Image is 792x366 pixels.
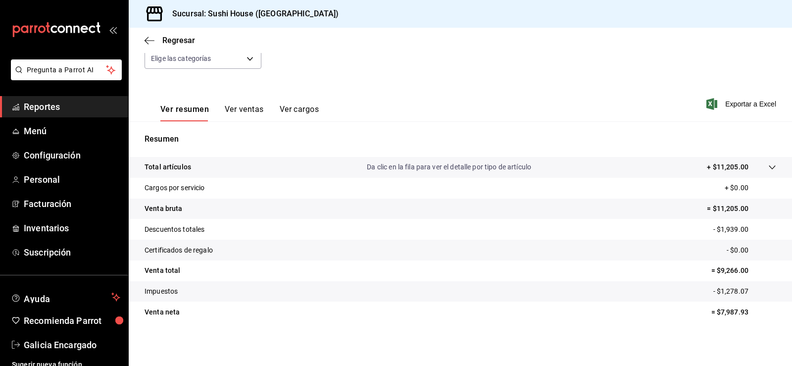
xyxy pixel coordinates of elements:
[145,307,180,317] p: Venta neta
[24,100,120,113] span: Reportes
[145,183,205,193] p: Cargos por servicio
[708,98,776,110] button: Exportar a Excel
[24,338,120,352] span: Galicia Encargado
[7,72,122,82] a: Pregunta a Parrot AI
[160,105,209,121] button: Ver resumen
[145,133,776,145] p: Resumen
[162,36,195,45] span: Regresar
[713,224,776,235] p: - $1,939.00
[27,65,106,75] span: Pregunta a Parrot AI
[713,286,776,297] p: - $1,278.07
[24,291,107,303] span: Ayuda
[24,173,120,186] span: Personal
[711,265,776,276] p: = $9,266.00
[11,59,122,80] button: Pregunta a Parrot AI
[707,204,776,214] p: = $11,205.00
[725,183,776,193] p: + $0.00
[145,36,195,45] button: Regresar
[151,53,211,63] span: Elige las categorías
[164,8,339,20] h3: Sucursal: Sushi House ([GEOGRAPHIC_DATA])
[145,204,182,214] p: Venta bruta
[145,265,180,276] p: Venta total
[24,221,120,235] span: Inventarios
[24,124,120,138] span: Menú
[109,26,117,34] button: open_drawer_menu
[24,197,120,210] span: Facturación
[367,162,531,172] p: Da clic en la fila para ver el detalle por tipo de artículo
[24,314,120,327] span: Recomienda Parrot
[24,149,120,162] span: Configuración
[145,224,204,235] p: Descuentos totales
[727,245,776,256] p: - $0.00
[145,162,191,172] p: Total artículos
[711,307,776,317] p: = $7,987.93
[24,246,120,259] span: Suscripción
[225,105,264,121] button: Ver ventas
[160,105,319,121] div: navigation tabs
[145,286,178,297] p: Impuestos
[707,162,748,172] p: + $11,205.00
[145,245,213,256] p: Certificados de regalo
[280,105,319,121] button: Ver cargos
